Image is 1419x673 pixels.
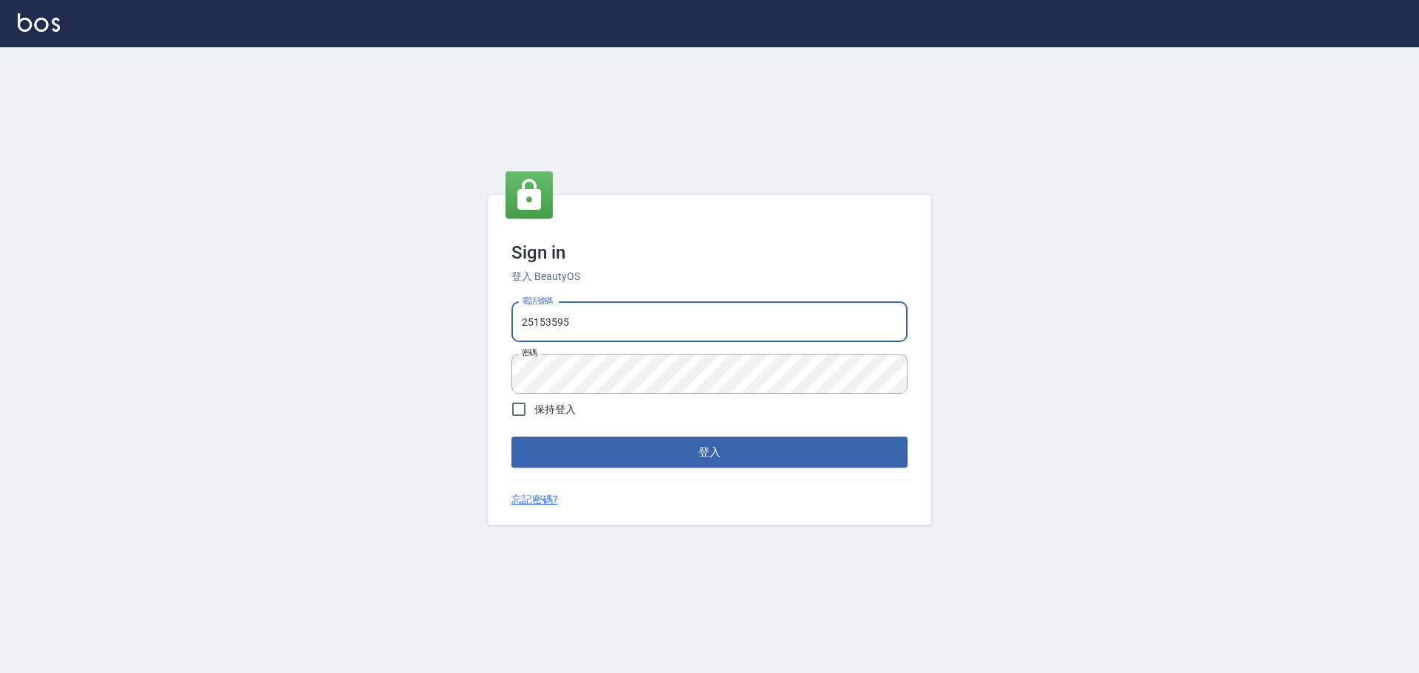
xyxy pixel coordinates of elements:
img: Logo [18,13,60,32]
label: 密碼 [522,347,537,358]
label: 電話號碼 [522,295,553,307]
h3: Sign in [511,242,908,263]
h6: 登入 BeautyOS [511,269,908,284]
span: 保持登入 [534,402,576,417]
button: 登入 [511,437,908,468]
a: 忘記密碼? [511,492,558,508]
